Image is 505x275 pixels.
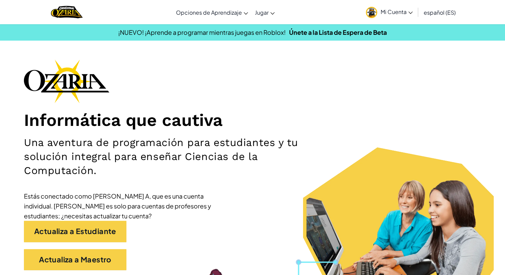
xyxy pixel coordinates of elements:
img: Ozaria branding logo [24,59,109,103]
img: Home [51,5,83,19]
img: avatar [366,7,377,18]
a: Opciones de Aprendizaje [173,3,251,21]
a: Mi Cuenta [363,1,416,23]
span: ¡NUEVO! ¡Aprende a programar mientras juegas en Roblox! [118,28,286,36]
a: Actualiza a Estudiante [24,221,126,242]
a: Únete a la Lista de Espera de Beta [289,28,387,36]
a: Ozaria by CodeCombat logo [51,5,83,19]
span: Opciones de Aprendizaje [176,9,242,16]
div: Estás conectado como [PERSON_NAME] A, que es una cuenta individual. [PERSON_NAME] es solo para cu... [24,191,229,221]
span: Jugar [255,9,269,16]
a: Jugar [251,3,278,21]
a: español (ES) [420,3,459,21]
a: Actualiza a Maestro [24,249,126,270]
h1: Informática que cautiva [24,110,481,131]
span: español (ES) [424,9,456,16]
span: Mi Cuenta [381,8,413,15]
h2: Una aventura de programación para estudiantes y tu solución integral para enseñar Ciencias de la ... [24,135,330,177]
